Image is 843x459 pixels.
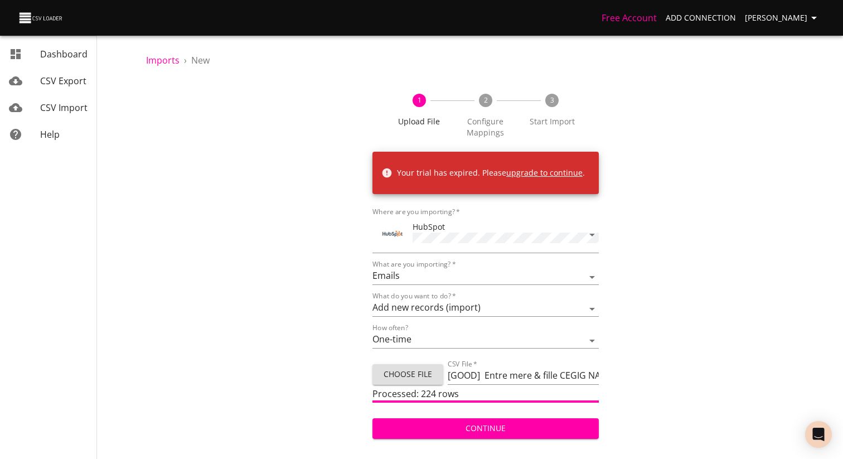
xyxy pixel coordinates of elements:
span: Help [40,128,60,141]
span: New [191,54,210,66]
span: Choose File [381,368,434,381]
a: Imports [146,54,180,66]
span: [PERSON_NAME] [745,11,821,25]
a: Add Connection [661,8,740,28]
div: Tool [381,223,404,245]
text: 3 [550,95,554,105]
button: Choose File [372,364,443,385]
span: Continue [381,422,590,436]
span: Add Connection [666,11,736,25]
span: CSV Export [40,75,86,87]
button: [PERSON_NAME] [740,8,825,28]
span: HubSpot [413,221,445,232]
text: 1 [417,95,421,105]
span: Configure Mappings [457,116,514,138]
label: What are you importing? [372,261,456,268]
img: HubSpot [381,223,404,245]
a: upgrade to continue [506,167,583,178]
span: Start Import [524,116,581,127]
label: Where are you importing? [372,209,460,215]
span: Dashboard [40,48,88,60]
span: CSV Import [40,102,88,114]
label: How often? [372,325,408,331]
label: CSV File [448,361,477,368]
text: 2 [483,95,487,105]
span: Upload File [390,116,448,127]
div: Open Intercom Messenger [805,421,832,448]
li: › [184,54,187,67]
p: Your trial has expired. Please . [397,167,585,178]
span: Processed: 224 rows [372,388,459,400]
a: Free Account [602,12,657,24]
div: ToolHubSpot [372,216,599,253]
img: CSV Loader [18,10,65,26]
label: What do you want to do? [372,293,456,299]
button: Continue [372,418,599,439]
